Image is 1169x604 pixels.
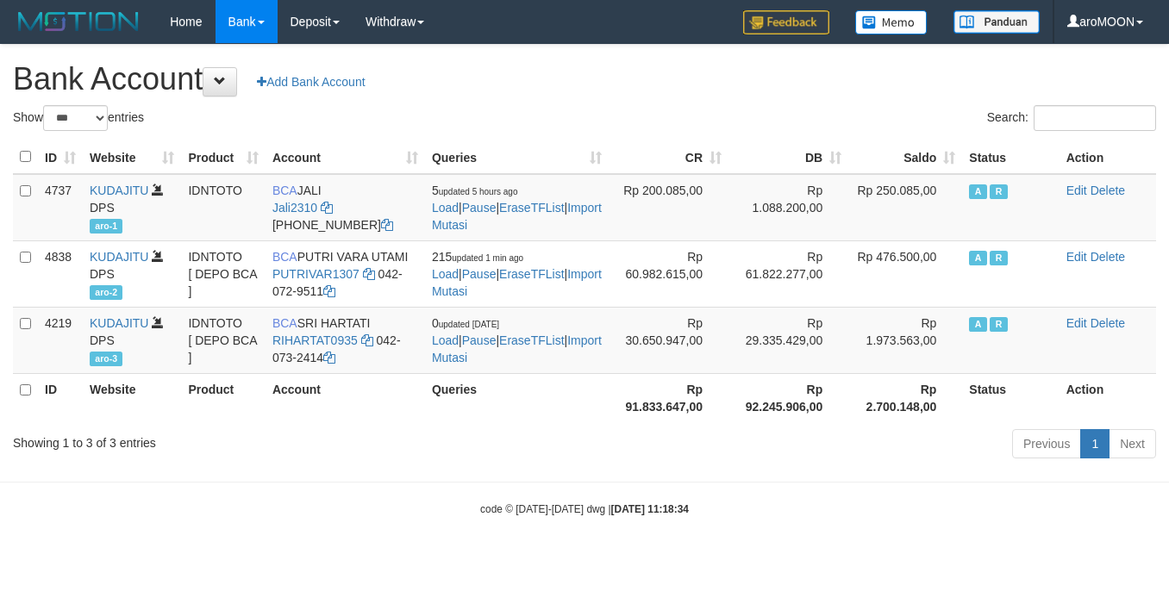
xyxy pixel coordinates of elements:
[1091,184,1125,197] a: Delete
[855,10,928,34] img: Button%20Memo.svg
[432,184,518,197] span: 5
[987,105,1156,131] label: Search:
[1034,105,1156,131] input: Search:
[83,240,181,307] td: DPS
[432,250,523,264] span: 215
[953,10,1040,34] img: panduan.png
[609,373,728,422] th: Rp 91.833.647,00
[90,352,122,366] span: aro-3
[1060,373,1156,422] th: Action
[609,240,728,307] td: Rp 60.982.615,00
[90,250,148,264] a: KUDAJITU
[848,240,962,307] td: Rp 476.500,00
[266,140,425,174] th: Account: activate to sort column ascending
[181,307,266,373] td: IDNTOTO [ DEPO BCA ]
[439,187,518,196] span: updated 5 hours ago
[432,267,602,298] a: Import Mutasi
[13,62,1156,97] h1: Bank Account
[181,240,266,307] td: IDNTOTO [ DEPO BCA ]
[728,174,848,241] td: Rp 1.088.200,00
[38,373,83,422] th: ID
[969,251,986,265] span: Active
[499,267,564,281] a: EraseTFList
[246,67,376,97] a: Add Bank Account
[266,240,425,307] td: PUTRI VARA UTAMI 042-072-9511
[1066,250,1087,264] a: Edit
[848,307,962,373] td: Rp 1.973.563,00
[728,373,848,422] th: Rp 92.245.906,00
[848,373,962,422] th: Rp 2.700.148,00
[321,201,333,215] a: Copy Jali2310 to clipboard
[728,140,848,174] th: DB: activate to sort column ascending
[1066,184,1087,197] a: Edit
[432,201,602,232] a: Import Mutasi
[266,307,425,373] td: SRI HARTATI 042-073-2414
[432,250,602,298] span: | | |
[728,240,848,307] td: Rp 61.822.277,00
[272,333,358,347] a: RIHARTAT0935
[609,307,728,373] td: Rp 30.650.947,00
[1109,429,1156,458] a: Next
[1012,429,1081,458] a: Previous
[432,316,499,330] span: 0
[848,140,962,174] th: Saldo: activate to sort column ascending
[848,174,962,241] td: Rp 250.085,00
[90,219,122,234] span: aro-1
[1080,429,1110,458] a: 1
[462,201,497,215] a: Pause
[480,503,689,515] small: code © [DATE]-[DATE] dwg |
[38,174,83,241] td: 4737
[609,140,728,174] th: CR: activate to sort column ascending
[83,174,181,241] td: DPS
[83,307,181,373] td: DPS
[38,140,83,174] th: ID: activate to sort column ascending
[432,201,459,215] a: Load
[323,351,335,364] a: Copy 0420732414 to clipboard
[432,333,602,364] a: Import Mutasi
[181,174,266,241] td: IDNTOTO
[83,373,181,422] th: Website
[969,184,986,199] span: Active
[611,503,689,515] strong: [DATE] 11:18:34
[432,184,602,232] span: | | |
[181,140,266,174] th: Product: activate to sort column ascending
[323,284,335,298] a: Copy 0420729511 to clipboard
[969,317,986,332] span: Active
[425,373,609,422] th: Queries
[439,320,499,329] span: updated [DATE]
[266,373,425,422] th: Account
[1091,250,1125,264] a: Delete
[1066,316,1087,330] a: Edit
[425,140,609,174] th: Queries: activate to sort column ascending
[432,333,459,347] a: Load
[452,253,523,263] span: updated 1 min ago
[962,373,1059,422] th: Status
[1060,140,1156,174] th: Action
[381,218,393,232] a: Copy 6127014941 to clipboard
[462,267,497,281] a: Pause
[272,267,359,281] a: PUTRIVAR1307
[363,267,375,281] a: Copy PUTRIVAR1307 to clipboard
[499,201,564,215] a: EraseTFList
[13,9,144,34] img: MOTION_logo.png
[13,427,474,451] div: Showing 1 to 3 of 3 entries
[38,307,83,373] td: 4219
[462,333,497,347] a: Pause
[181,373,266,422] th: Product
[43,105,108,131] select: Showentries
[83,140,181,174] th: Website: activate to sort column ascending
[90,316,148,330] a: KUDAJITU
[990,317,1007,332] span: Running
[361,333,373,347] a: Copy RIHARTAT0935 to clipboard
[90,184,148,197] a: KUDAJITU
[272,201,317,215] a: Jali2310
[272,250,297,264] span: BCA
[962,140,1059,174] th: Status
[266,174,425,241] td: JALI [PHONE_NUMBER]
[13,105,144,131] label: Show entries
[90,285,122,300] span: aro-2
[432,316,602,364] span: | | |
[743,10,829,34] img: Feedback.jpg
[990,251,1007,265] span: Running
[272,184,297,197] span: BCA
